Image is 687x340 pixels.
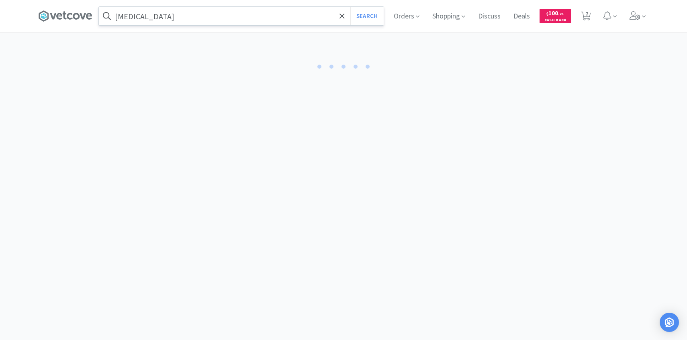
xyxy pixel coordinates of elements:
[660,313,679,332] div: Open Intercom Messenger
[350,7,384,25] button: Search
[540,5,571,27] a: $100.21Cash Back
[544,18,566,23] span: Cash Back
[510,13,533,20] a: Deals
[578,14,594,21] a: 7
[475,13,504,20] a: Discuss
[546,9,564,17] span: 100
[546,11,548,16] span: $
[99,7,384,25] input: Search by item, sku, manufacturer, ingredient, size...
[558,11,564,16] span: . 21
